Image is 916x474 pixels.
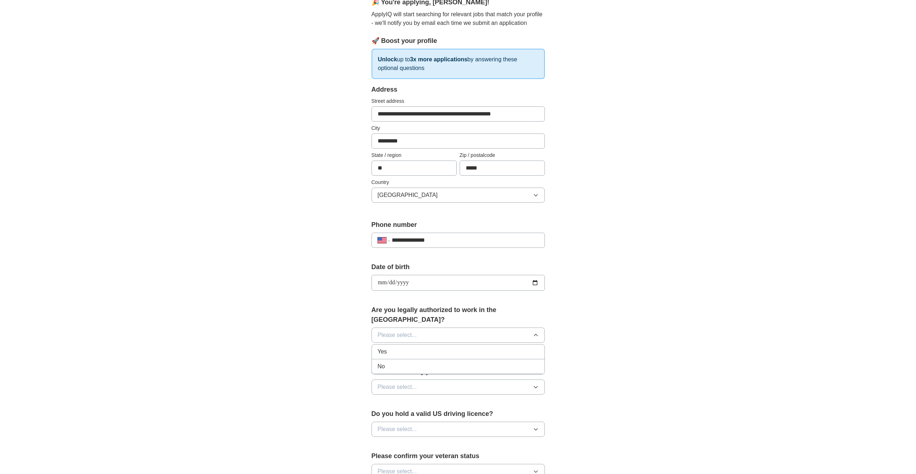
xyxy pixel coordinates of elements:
[372,85,545,95] div: Address
[378,191,438,199] span: [GEOGRAPHIC_DATA]
[372,49,545,79] p: up to by answering these optional questions
[372,305,545,325] label: Are you legally authorized to work in the [GEOGRAPHIC_DATA]?
[372,328,545,343] button: Please select...
[372,262,545,272] label: Date of birth
[378,331,417,339] span: Please select...
[372,409,545,419] label: Do you hold a valid US driving licence?
[460,152,545,159] label: Zip / postalcode
[372,152,457,159] label: State / region
[372,179,545,186] label: Country
[372,10,545,27] p: ApplyIQ will start searching for relevant jobs that match your profile - we'll notify you by emai...
[410,56,467,62] strong: 3x more applications
[372,36,545,46] div: 🚀 Boost your profile
[378,425,417,434] span: Please select...
[372,379,545,395] button: Please select...
[378,362,385,371] span: No
[378,383,417,391] span: Please select...
[372,188,545,203] button: [GEOGRAPHIC_DATA]
[378,56,397,62] strong: Unlock
[372,220,545,230] label: Phone number
[372,97,545,105] label: Street address
[372,422,545,437] button: Please select...
[372,124,545,132] label: City
[378,347,387,356] span: Yes
[372,451,545,461] label: Please confirm your veteran status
